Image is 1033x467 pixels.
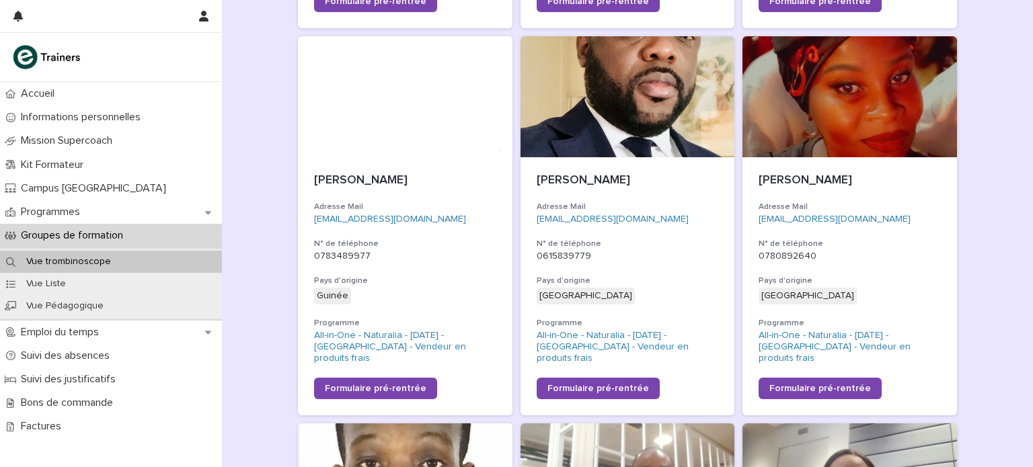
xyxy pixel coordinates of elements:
h3: Adresse Mail [314,202,496,212]
h3: Pays d'origine [759,275,941,286]
h3: N° de téléphone [759,239,941,249]
h3: N° de téléphone [314,239,496,249]
a: [PERSON_NAME]Adresse Mail[EMAIL_ADDRESS][DOMAIN_NAME]N° de téléphone0780892640Pays d'origine[GEOG... [742,36,957,415]
a: [PERSON_NAME]Adresse Mail[EMAIL_ADDRESS][DOMAIN_NAME]N° de téléphone0615839779Pays d'origine[GEOG... [521,36,735,415]
p: Suivi des absences [15,349,120,362]
h3: Pays d'origine [314,275,496,286]
a: [EMAIL_ADDRESS][DOMAIN_NAME] [537,214,689,224]
a: Formulaire pré-rentrée [314,378,437,399]
h3: Adresse Mail [759,202,941,212]
h3: Programme [314,318,496,329]
a: Formulaire pré-rentrée [759,378,882,399]
p: 0783489977 [314,251,496,262]
a: Formulaire pré-rentrée [537,378,660,399]
h3: Pays d'origine [537,275,719,286]
p: Programmes [15,206,91,218]
p: Campus [GEOGRAPHIC_DATA] [15,182,177,195]
a: [EMAIL_ADDRESS][DOMAIN_NAME] [759,214,911,224]
h3: Programme [537,318,719,329]
a: [PERSON_NAME]Adresse Mail[EMAIL_ADDRESS][DOMAIN_NAME]N° de téléphone0783489977Pays d'origineGuiné... [298,36,512,415]
p: Mission Supercoach [15,134,123,147]
p: Factures [15,420,72,433]
p: Vue trombinoscope [15,256,122,267]
div: [GEOGRAPHIC_DATA] [537,288,635,304]
a: All-in-One - Naturalia - [DATE] - [GEOGRAPHIC_DATA] - Vendeur en produits frais [314,330,496,364]
p: Vue Liste [15,278,77,290]
h3: Programme [759,318,941,329]
span: Formulaire pré-rentrée [547,384,649,393]
h3: N° de téléphone [537,239,719,249]
div: [GEOGRAPHIC_DATA] [759,288,857,304]
p: Accueil [15,87,65,100]
p: Kit Formateur [15,159,94,171]
p: Informations personnelles [15,111,151,124]
p: 0615839779 [537,251,719,262]
span: Formulaire pré-rentrée [325,384,426,393]
img: K0CqGN7SDeD6s4JG8KQk [11,44,85,71]
p: 0780892640 [759,251,941,262]
p: Groupes de formation [15,229,134,242]
p: Bons de commande [15,396,124,409]
p: [PERSON_NAME] [759,173,941,188]
p: Suivi des justificatifs [15,373,126,386]
h3: Adresse Mail [537,202,719,212]
a: [EMAIL_ADDRESS][DOMAIN_NAME] [314,214,466,224]
p: [PERSON_NAME] [314,173,496,188]
span: Formulaire pré-rentrée [769,384,871,393]
p: [PERSON_NAME] [537,173,719,188]
p: Emploi du temps [15,326,110,339]
a: All-in-One - Naturalia - [DATE] - [GEOGRAPHIC_DATA] - Vendeur en produits frais [759,330,941,364]
a: All-in-One - Naturalia - [DATE] - [GEOGRAPHIC_DATA] - Vendeur en produits frais [537,330,719,364]
p: Vue Pédagogique [15,300,114,312]
div: Guinée [314,288,351,304]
